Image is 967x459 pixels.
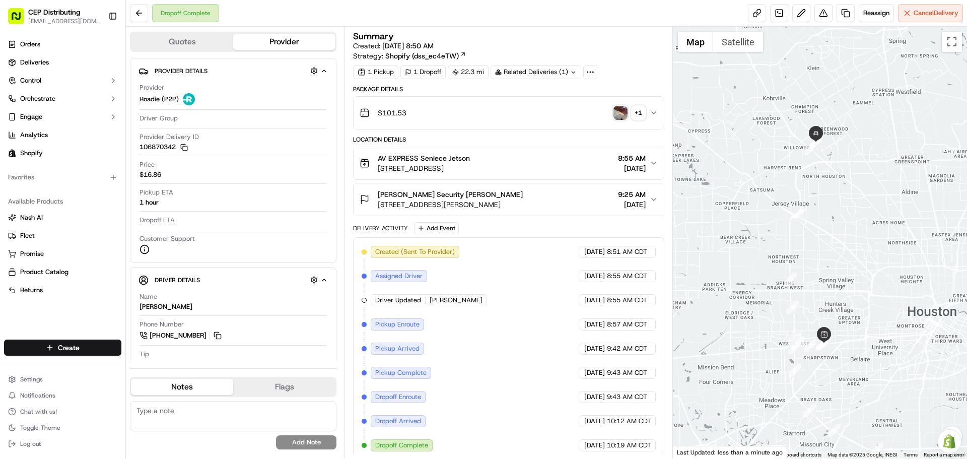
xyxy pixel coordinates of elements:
[20,268,68,277] span: Product Catalog
[140,95,179,104] span: Roadie (P2P)
[4,169,121,185] div: Favorites
[584,344,605,353] span: [DATE]
[354,183,663,216] button: [PERSON_NAME] Security [PERSON_NAME][STREET_ADDRESS][PERSON_NAME]9:25 AM[DATE]
[4,4,104,28] button: CEP Distributing[EMAIL_ADDRESS][DOMAIN_NAME]
[607,320,647,329] span: 8:57 AM CDT
[4,228,121,244] button: Fleet
[584,441,605,450] span: [DATE]
[20,249,44,258] span: Promise
[58,343,80,353] span: Create
[375,441,428,450] span: Dropoff Complete
[914,9,958,18] span: Cancel Delivery
[233,34,335,50] button: Provider
[4,372,121,386] button: Settings
[28,17,100,25] span: [EMAIL_ADDRESS][DOMAIN_NAME]
[140,170,161,179] span: $16.86
[607,247,647,256] span: 8:51 AM CDT
[140,216,175,225] span: Dropoff ETA
[20,375,43,383] span: Settings
[584,272,605,281] span: [DATE]
[8,249,117,258] a: Promise
[924,452,964,457] a: Report a map error
[613,106,628,120] img: photo_proof_of_delivery image
[20,213,43,222] span: Nash AI
[942,32,962,52] button: Toggle fullscreen view
[613,106,646,120] button: photo_proof_of_delivery image+1
[150,331,206,340] span: [PHONE_NUMBER]
[378,200,523,210] span: [STREET_ADDRESS][PERSON_NAME]
[4,127,121,143] a: Analytics
[353,65,398,79] div: 1 Pickup
[618,200,646,210] span: [DATE]
[140,114,178,123] span: Driver Group
[870,443,883,456] div: 6
[140,234,195,243] span: Customer Support
[8,231,117,240] a: Fleet
[140,330,223,341] a: [PHONE_NUMBER]
[20,112,42,121] span: Engage
[4,73,121,89] button: Control
[607,344,647,353] span: 9:42 AM CDT
[375,296,421,305] span: Driver Updated
[584,296,605,305] span: [DATE]
[618,189,646,200] span: 9:25 AM
[20,94,55,103] span: Orchestrate
[673,446,787,458] div: Last Updated: less than a minute ago
[20,286,43,295] span: Returns
[618,153,646,163] span: 8:55 AM
[140,143,188,152] button: 106870342
[816,338,829,351] div: 15
[4,210,121,226] button: Nash AI
[788,333,801,346] div: 11
[20,440,41,448] span: Log out
[607,417,651,426] span: 10:12 AM CDT
[140,188,173,197] span: Pickup ETA
[378,153,470,163] span: AV EXPRESS Seniece Jetson
[4,193,121,210] div: Available Products
[131,379,233,395] button: Notes
[140,320,184,329] span: Phone Number
[385,51,466,61] a: Shopify (dss_ec4eTW)
[4,282,121,298] button: Returns
[353,224,408,232] div: Delivery Activity
[20,408,57,416] span: Chat with us!
[4,36,121,52] a: Orders
[375,247,455,256] span: Created (Sent To Provider)
[4,145,121,161] a: Shopify
[632,106,646,120] div: + 1
[713,32,763,52] button: Show satellite imagery
[4,54,121,71] a: Deliveries
[20,149,43,158] span: Shopify
[4,264,121,280] button: Product Catalog
[675,445,709,458] img: Google
[20,76,41,85] span: Control
[4,405,121,419] button: Chat with us!
[788,341,801,354] div: 10
[20,424,60,432] span: Toggle Theme
[155,67,208,75] span: Provider Details
[584,247,605,256] span: [DATE]
[382,41,434,50] span: [DATE] 8:50 AM
[140,292,157,301] span: Name
[183,93,195,105] img: roadie-logo-v2.jpg
[778,451,821,458] button: Keyboard shortcuts
[378,163,470,173] span: [STREET_ADDRESS]
[139,272,328,288] button: Driver Details
[8,149,16,157] img: Shopify logo
[400,65,446,79] div: 1 Dropoff
[353,32,394,41] h3: Summary
[140,302,192,311] div: [PERSON_NAME]
[20,40,40,49] span: Orders
[375,368,427,377] span: Pickup Complete
[20,58,49,67] span: Deliveries
[139,62,328,79] button: Provider Details
[784,273,797,286] div: 18
[607,368,647,377] span: 9:43 AM CDT
[20,231,35,240] span: Fleet
[140,160,155,169] span: Price
[584,368,605,377] span: [DATE]
[804,339,817,352] div: 12
[827,452,897,457] span: Map data ©2025 Google, INEGI
[430,296,482,305] span: [PERSON_NAME]
[618,163,646,173] span: [DATE]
